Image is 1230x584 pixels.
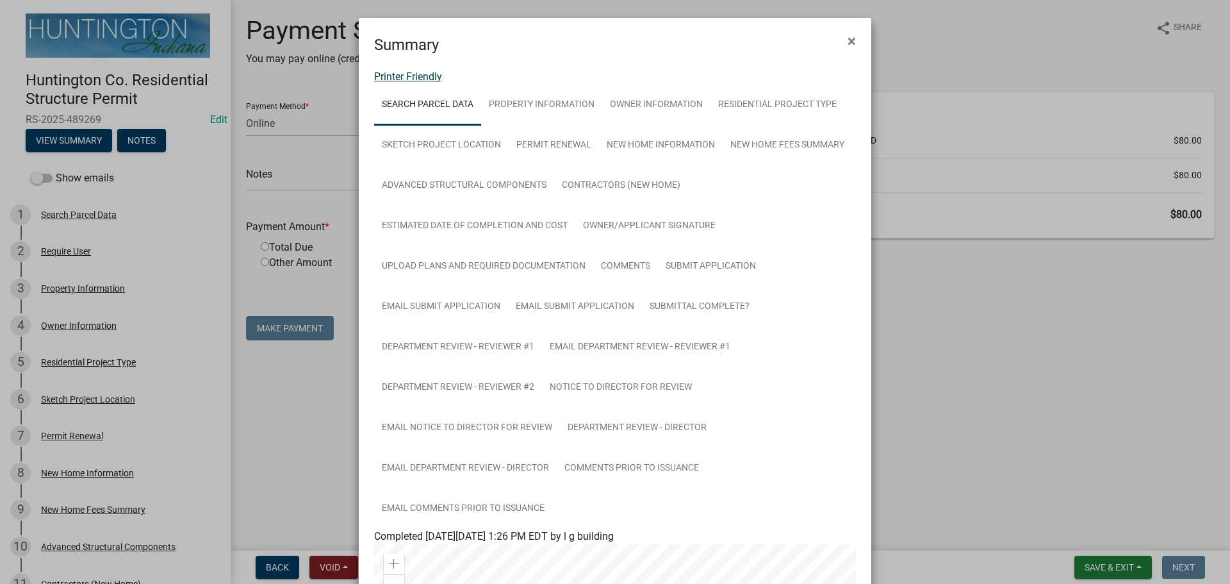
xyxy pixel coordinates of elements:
a: Email Submit Application [508,287,642,328]
a: Estimated Date of Completion and Cost [374,206,575,247]
a: New Home Fees Summary [723,125,852,166]
a: Email Department Review - Reviewer #1 [542,327,738,368]
a: Submittal Complete? [642,287,757,328]
a: Residential Project Type [710,85,844,126]
a: Email Submit Application [374,287,508,328]
a: Owner Information [602,85,710,126]
a: Notice to Director for Review [542,367,700,408]
a: Email Notice to Director for Review [374,408,560,449]
a: Contractors (New Home) [554,165,688,206]
a: Comments [593,246,658,287]
a: Upload Plans and Required Documentation [374,246,593,287]
span: Completed [DATE][DATE] 1:26 PM EDT by l g building [374,530,614,542]
span: × [848,32,856,50]
a: Advanced Structural Components [374,165,554,206]
a: Printer Friendly [374,71,442,83]
a: Email Comments Prior to Issuance [374,488,552,530]
a: Department Review - Director [560,408,714,449]
a: Owner/Applicant Signature [575,206,723,247]
a: Property Information [481,85,602,126]
button: Close [837,23,866,59]
a: Department Review - Reviewer #2 [374,367,542,408]
a: Email Department Review - Director [374,448,557,489]
a: Department Review - Reviewer #1 [374,327,542,368]
a: New Home Information [599,125,723,166]
a: Search Parcel Data [374,85,481,126]
div: Zoom in [384,554,404,574]
a: Comments Prior to Issuance [557,448,707,489]
a: Submit Application [658,246,764,287]
a: Sketch Project Location [374,125,509,166]
a: Permit Renewal [509,125,599,166]
h4: Summary [374,33,439,56]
